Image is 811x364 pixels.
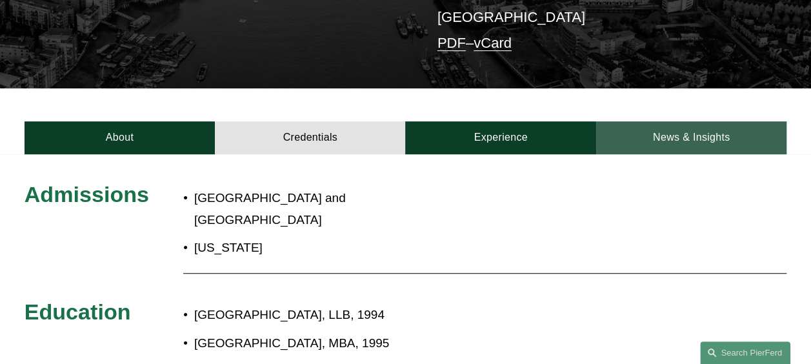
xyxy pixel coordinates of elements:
a: Experience [405,121,596,154]
a: Credentials [215,121,405,154]
p: [GEOGRAPHIC_DATA] and [GEOGRAPHIC_DATA] [194,187,469,231]
p: [US_STATE] [194,237,469,259]
span: Admissions [25,182,149,207]
a: PDF [437,35,466,51]
p: [GEOGRAPHIC_DATA], LLB, 1994 [194,304,692,326]
p: [GEOGRAPHIC_DATA], MBA, 1995 [194,332,692,354]
a: News & Insights [596,121,786,154]
a: About [25,121,215,154]
a: vCard [474,35,512,51]
a: Search this site [700,341,790,364]
span: Education [25,299,131,324]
